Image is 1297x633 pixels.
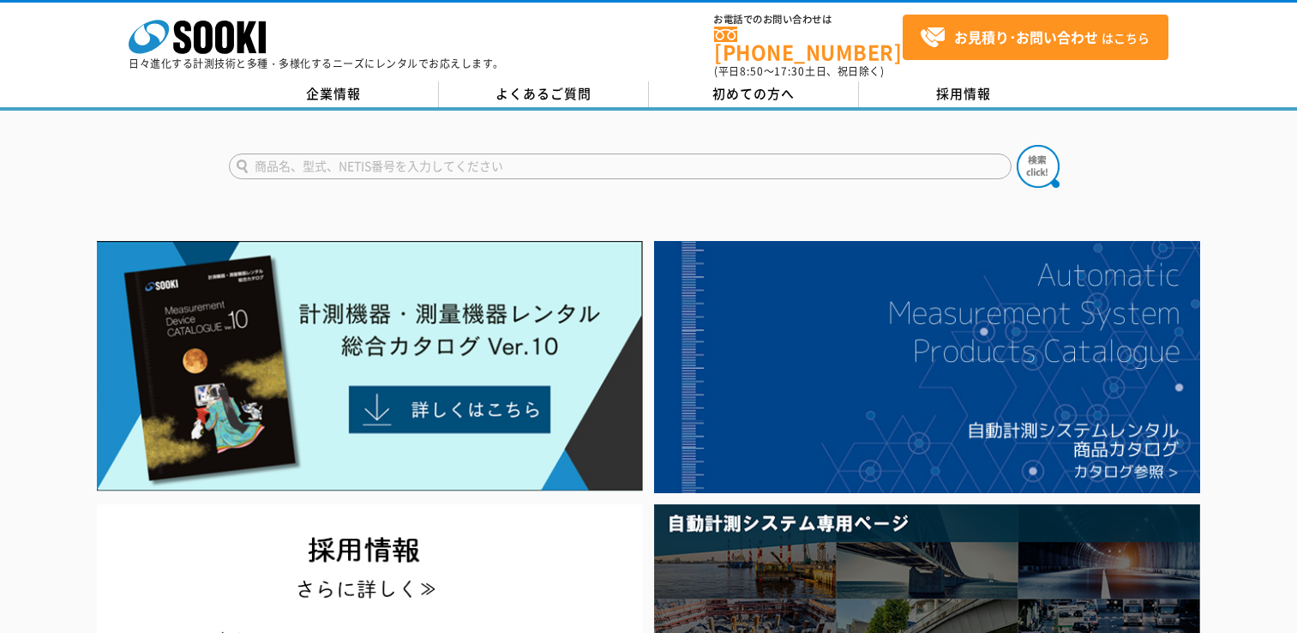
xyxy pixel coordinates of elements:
[654,241,1200,493] img: 自動計測システムカタログ
[903,15,1168,60] a: お見積り･お問い合わせはこちら
[129,58,504,69] p: 日々進化する計測技術と多種・多様化するニーズにレンタルでお応えします。
[920,25,1150,51] span: はこちら
[774,63,805,79] span: 17:30
[714,63,884,79] span: (平日 ～ 土日、祝日除く)
[740,63,764,79] span: 8:50
[1017,145,1060,188] img: btn_search.png
[859,81,1069,107] a: 採用情報
[97,241,643,491] img: Catalog Ver10
[439,81,649,107] a: よくあるご質問
[954,27,1098,47] strong: お見積り･お問い合わせ
[229,81,439,107] a: 企業情報
[714,27,903,62] a: [PHONE_NUMBER]
[712,84,795,103] span: 初めての方へ
[714,15,903,25] span: お電話でのお問い合わせは
[649,81,859,107] a: 初めての方へ
[229,154,1012,179] input: 商品名、型式、NETIS番号を入力してください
